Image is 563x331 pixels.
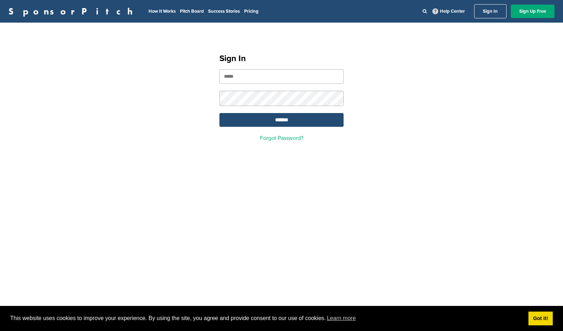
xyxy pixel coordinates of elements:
[8,7,137,16] a: SponsorPitch
[208,8,240,14] a: Success Stories
[149,8,176,14] a: How It Works
[180,8,204,14] a: Pitch Board
[511,5,555,18] a: Sign Up Free
[10,313,523,324] span: This website uses cookies to improve your experience. By using the site, you agree and provide co...
[219,52,344,65] h1: Sign In
[260,135,303,142] a: Forgot Password?
[326,313,357,324] a: learn more about cookies
[244,8,259,14] a: Pricing
[431,7,466,16] a: Help Center
[474,4,507,18] a: Sign In
[528,312,553,326] a: dismiss cookie message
